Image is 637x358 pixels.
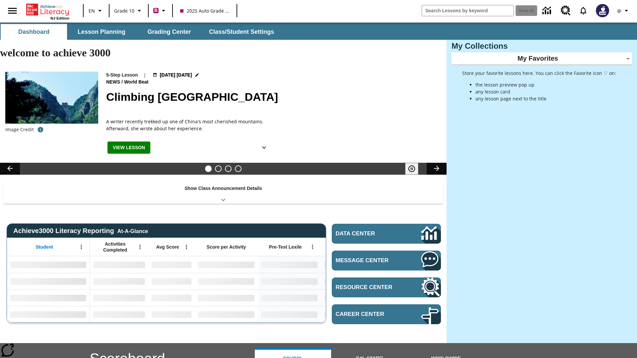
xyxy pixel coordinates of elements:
span: Data Center [336,230,398,237]
a: Message Center [332,251,441,270]
span: Student [36,244,53,250]
h2: Climbing Mount Tai [106,89,439,105]
div: No Data, [321,289,384,306]
div: No Data, [90,306,148,323]
button: Show Details [257,142,271,154]
button: Open Menu [308,242,318,252]
button: Slide 1 Climbing Mount Tai [205,165,212,172]
button: Slide 4 Career Lesson [235,165,242,172]
a: Data Center [332,224,441,244]
input: search field [422,5,514,16]
p: Show Class Announcement Details [184,185,262,192]
div: Home [26,2,69,20]
div: Show Class Announcement Details [3,181,443,204]
li: any lesson page next to the title [475,95,616,102]
span: B [154,6,158,15]
button: Language: EN, Select a language [86,5,107,17]
p: Image Credit [5,126,34,133]
button: Slide 3 Pre-release lesson [225,165,232,172]
a: Career Center [332,304,441,324]
img: 6000 stone steps to climb Mount Tai in Chinese countryside [5,72,98,124]
button: Grading Center [136,24,202,40]
div: No Data, [90,273,148,289]
div: No Data, [148,306,195,323]
button: Credit for photo and all related images: Public Domain/Charlie Fong [34,124,47,136]
span: 2025 Auto Grade 10 [180,7,229,14]
div: No Data, [321,306,384,323]
span: Avg Score [156,244,179,250]
span: [DATE] [DATE] [160,72,192,79]
div: My Favorites [452,52,632,65]
p: Store your favorite lessons here. You can click the Favorite icon ♡ on: [462,70,616,77]
span: World Beat [124,79,150,86]
div: No Data, [148,273,195,289]
span: / [121,79,123,85]
div: No Data, [321,256,384,273]
div: Pause [405,163,425,175]
button: Slide 2 Defining Our Government's Purpose [215,165,222,172]
button: Lesson carousel, Next [427,163,447,175]
span: NJ Edition [50,16,69,20]
div: No Data, [148,256,195,273]
button: Open Menu [76,242,86,252]
span: Career Center [336,311,401,318]
button: Dashboard [1,24,67,40]
div: No Data, [90,289,148,306]
li: the lesson preview pop up [475,81,616,88]
span: Score per Activity [207,244,246,250]
button: Jul 22 - Jun 30 Choose Dates [151,72,201,79]
button: Grade: Grade 10, Select a grade [111,5,146,17]
button: Pause [405,163,418,175]
button: Open side menu [3,1,22,21]
button: Open Menu [135,242,145,252]
span: Message Center [336,257,401,264]
span: News [106,79,121,86]
span: EN [89,7,95,14]
span: Grade 10 [114,7,134,14]
li: any lesson card [475,88,616,95]
a: Home [26,3,69,16]
p: 5-Step Lesson [106,72,138,79]
button: Boost Class color is violet red. Change class color [151,5,170,17]
button: Class/Student Settings [204,24,279,40]
a: Data Center [538,2,557,20]
span: Resource Center [336,284,401,291]
button: Profile/Settings [613,5,634,17]
div: A writer recently trekked up one of China's most cherished mountains. Afterward, she wrote about ... [106,118,272,132]
button: View Lesson [107,142,150,154]
a: Notifications [575,2,592,19]
span: Achieve3000 Literacy Reporting [13,227,148,235]
div: At-A-Glance [117,227,148,234]
span: @ [617,7,621,14]
div: No Data, [90,256,148,273]
button: Lesson Planning [68,24,135,40]
span: Activities Completed [93,241,137,253]
img: Avatar [596,4,609,17]
div: No Data, [321,273,384,289]
span: | [143,72,146,79]
div: No Data, [148,289,195,306]
span: Pre-Test Lexile [269,244,302,250]
a: Resource Center, Will open in new tab [332,277,441,297]
button: Select a new avatar [592,2,613,19]
h3: My Collections [452,41,632,51]
button: Open Menu [181,242,191,252]
a: Resource Center, Will open in new tab [557,2,575,20]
